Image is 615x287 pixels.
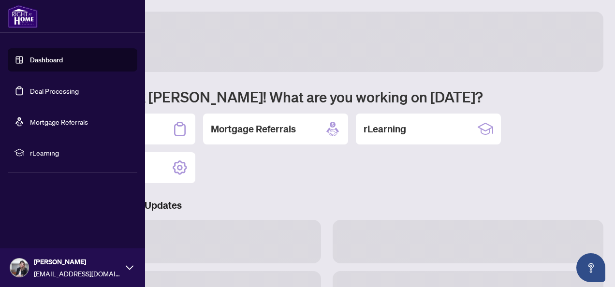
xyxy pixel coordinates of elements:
[364,122,406,136] h2: rLearning
[30,147,131,158] span: rLearning
[211,122,296,136] h2: Mortgage Referrals
[576,253,605,282] button: Open asap
[50,87,603,106] h1: Welcome back [PERSON_NAME]! What are you working on [DATE]?
[34,268,121,279] span: [EMAIL_ADDRESS][DOMAIN_NAME]
[34,257,121,267] span: [PERSON_NAME]
[8,5,38,28] img: logo
[50,199,603,212] h3: Brokerage & Industry Updates
[30,86,79,95] a: Deal Processing
[30,117,88,126] a: Mortgage Referrals
[30,56,63,64] a: Dashboard
[10,258,29,277] img: Profile Icon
